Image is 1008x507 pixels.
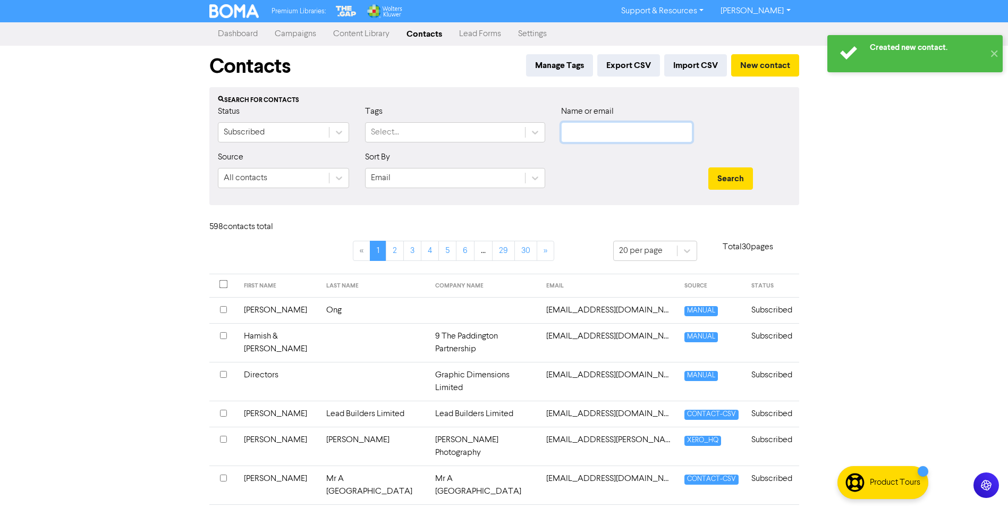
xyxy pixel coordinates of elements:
[429,427,540,466] td: [PERSON_NAME] Photography
[429,362,540,401] td: Graphic Dimensions Limited
[429,323,540,362] td: 9 The Paddington Partnership
[398,23,451,45] a: Contacts
[238,466,320,504] td: [PERSON_NAME]
[684,410,739,420] span: CONTACT-CSV
[745,466,799,504] td: Subscribed
[370,241,386,261] a: Page 1 is your current page
[537,241,554,261] a: »
[238,274,320,298] th: FIRST NAME
[684,332,718,342] span: MANUAL
[238,297,320,323] td: [PERSON_NAME]
[238,401,320,427] td: [PERSON_NAME]
[540,274,678,298] th: EMAIL
[745,362,799,401] td: Subscribed
[272,8,326,15] span: Premium Libraries:
[731,54,799,77] button: New contact
[745,323,799,362] td: Subscribed
[745,401,799,427] td: Subscribed
[320,427,429,466] td: [PERSON_NAME]
[619,244,663,257] div: 20 per page
[429,274,540,298] th: COMPANY NAME
[684,371,718,381] span: MANUAL
[438,241,456,261] a: Page 5
[684,475,739,485] span: CONTACT-CSV
[540,401,678,427] td: accounts@leadbuilders.co.nz
[209,54,291,79] h1: Contacts
[371,172,391,184] div: Email
[540,323,678,362] td: 9thepaddington@gmail.com
[456,241,475,261] a: Page 6
[492,241,515,261] a: Page 29
[334,4,358,18] img: The Gap
[320,466,429,504] td: Mr A [GEOGRAPHIC_DATA]
[526,54,593,77] button: Manage Tags
[451,23,510,45] a: Lead Forms
[224,126,265,139] div: Subscribed
[429,401,540,427] td: Lead Builders Limited
[597,54,660,77] button: Export CSV
[870,42,984,53] div: Created new contact.
[218,151,243,164] label: Source
[238,362,320,401] td: Directors
[386,241,404,261] a: Page 2
[238,323,320,362] td: Hamish & [PERSON_NAME]
[320,401,429,427] td: Lead Builders Limited
[540,297,678,323] td: 88.jacob@gmail.com
[429,466,540,504] td: Mr A [GEOGRAPHIC_DATA]
[403,241,421,261] a: Page 3
[421,241,439,261] a: Page 4
[678,274,745,298] th: SOURCE
[613,3,712,20] a: Support & Resources
[745,297,799,323] td: Subscribed
[697,241,799,253] p: Total 30 pages
[561,105,614,118] label: Name or email
[238,427,320,466] td: [PERSON_NAME]
[209,4,259,18] img: BOMA Logo
[745,274,799,298] th: STATUS
[540,466,678,504] td: adam_lancashire@hotmail.com
[325,23,398,45] a: Content Library
[540,427,678,466] td: accounts@woolf.co.nz
[745,427,799,466] td: Subscribed
[955,456,1008,507] iframe: Chat Widget
[320,274,429,298] th: LAST NAME
[664,54,727,77] button: Import CSV
[684,436,721,446] span: XERO_HQ
[514,241,537,261] a: Page 30
[218,96,791,105] div: Search for contacts
[366,4,402,18] img: Wolters Kluwer
[712,3,799,20] a: [PERSON_NAME]
[365,105,383,118] label: Tags
[209,222,294,232] h6: 598 contact s total
[684,306,718,316] span: MANUAL
[209,23,266,45] a: Dashboard
[708,167,753,190] button: Search
[510,23,555,45] a: Settings
[540,362,678,401] td: accounts@gdl.co.nz
[218,105,240,118] label: Status
[320,297,429,323] td: Ong
[224,172,267,184] div: All contacts
[266,23,325,45] a: Campaigns
[371,126,399,139] div: Select...
[365,151,390,164] label: Sort By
